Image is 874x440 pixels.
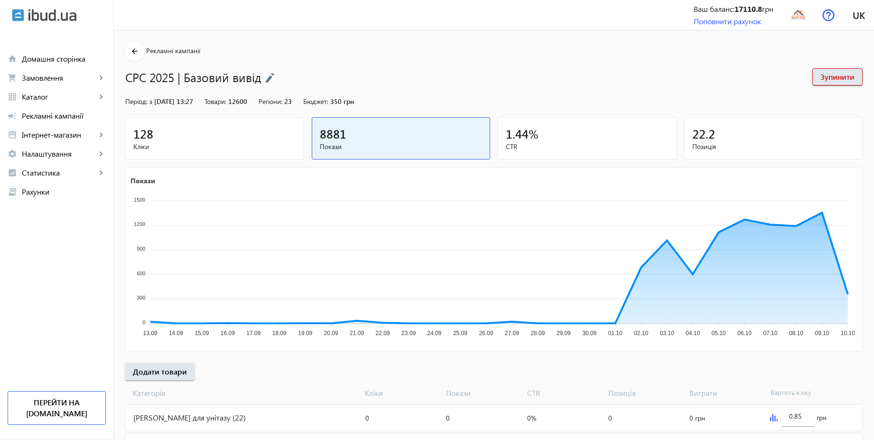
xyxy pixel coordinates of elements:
[134,221,145,227] tspan: 1200
[8,149,17,159] mat-icon: settings
[22,73,96,83] span: Замовлення
[228,97,247,106] span: 12600
[557,330,571,337] tspan: 29.09
[608,330,623,337] tspan: 01.10
[529,126,539,141] span: %
[401,330,416,337] tspan: 23.09
[8,130,17,140] mat-icon: storefront
[272,330,287,337] tspan: 18.09
[22,54,106,64] span: Домашня сторінка
[8,73,17,83] mat-icon: shopping_cart
[8,111,17,121] mat-icon: campaign
[660,330,674,337] tspan: 03.10
[686,330,700,337] tspan: 04.10
[812,68,863,85] button: Зупинити
[125,388,361,398] span: Категорія
[815,330,829,337] tspan: 09.10
[527,413,536,422] span: 0%
[125,69,803,85] h1: CPC 2025 | Базовий вивід
[694,4,773,14] div: Ваш баланс: грн
[195,330,209,337] tspan: 15.09
[376,330,390,337] tspan: 22.09
[350,330,364,337] tspan: 21.09
[142,319,145,325] tspan: 0
[692,126,715,141] span: 22.2
[692,142,855,151] span: Позиція
[505,330,519,337] tspan: 27.09
[365,413,369,422] span: 0
[125,97,152,106] span: Період: з
[154,97,193,106] span: [DATE] 13:27
[259,97,282,106] span: Регіони:
[137,295,145,300] tspan: 300
[324,330,338,337] tspan: 20.09
[298,330,312,337] tspan: 19.09
[442,388,523,398] span: Покази
[137,246,145,252] tspan: 900
[22,168,96,178] span: Статистика
[523,388,604,398] span: CTR
[853,9,865,21] span: uk
[320,126,346,141] span: 8881
[789,330,803,337] tspan: 08.10
[8,54,17,64] mat-icon: home
[446,413,450,422] span: 0
[320,142,483,151] span: Покази
[479,330,493,337] tspan: 26.09
[22,92,96,102] span: Каталог
[712,330,726,337] tspan: 05.10
[133,142,296,151] span: Кліки
[689,413,705,422] span: 0 грн
[634,330,648,337] tspan: 02.10
[788,4,809,26] img: 5d88c9d9784c28228-15692456579-bez-nazvi.png
[361,388,442,398] span: Кліки
[146,46,200,55] span: Рекламні кампанії
[841,330,855,337] tspan: 10.10
[96,73,106,83] mat-icon: keyboard_arrow_right
[284,97,292,106] span: 23
[22,187,106,197] span: Рахунки
[143,330,157,337] tspan: 13.09
[133,126,153,141] span: 128
[129,46,141,57] mat-icon: arrow_back
[22,111,106,121] span: Рекламні кампанії
[137,270,145,276] tspan: 600
[453,330,467,337] tspan: 25.09
[737,330,752,337] tspan: 06.10
[246,330,260,337] tspan: 17.09
[96,130,106,140] mat-icon: keyboard_arrow_right
[763,330,777,337] tspan: 07.10
[767,388,848,398] span: Вартість кліку
[8,168,17,178] mat-icon: analytics
[694,16,761,26] a: Поповнити рахунок
[770,414,778,421] img: graph.svg
[169,330,183,337] tspan: 14.09
[506,142,669,151] span: CTR
[130,176,155,185] text: Покази
[22,130,96,140] span: Інтернет-магазин
[221,330,235,337] tspan: 16.09
[330,97,354,106] span: 350 грн
[96,92,106,102] mat-icon: keyboard_arrow_right
[96,168,106,178] mat-icon: keyboard_arrow_right
[822,9,835,21] img: help.svg
[604,388,686,398] span: Позиція
[8,187,17,197] mat-icon: receipt_long
[608,413,612,422] span: 0
[303,97,328,106] span: Бюджет:
[817,413,827,422] span: грн
[8,92,17,102] mat-icon: grid_view
[126,405,362,431] div: [PERSON_NAME] для унітазу (22)
[133,366,187,377] span: Додати товари
[8,391,106,425] a: Перейти на [DOMAIN_NAME]
[134,197,145,202] tspan: 1500
[735,4,762,14] b: 17110.8
[12,9,24,21] img: ibud.svg
[686,388,767,398] span: Витрати
[28,9,76,21] img: ibud_text.svg
[820,72,855,82] span: Зупинити
[582,330,596,337] tspan: 30.09
[530,330,545,337] tspan: 28.09
[96,149,106,159] mat-icon: keyboard_arrow_right
[22,149,96,159] span: Налаштування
